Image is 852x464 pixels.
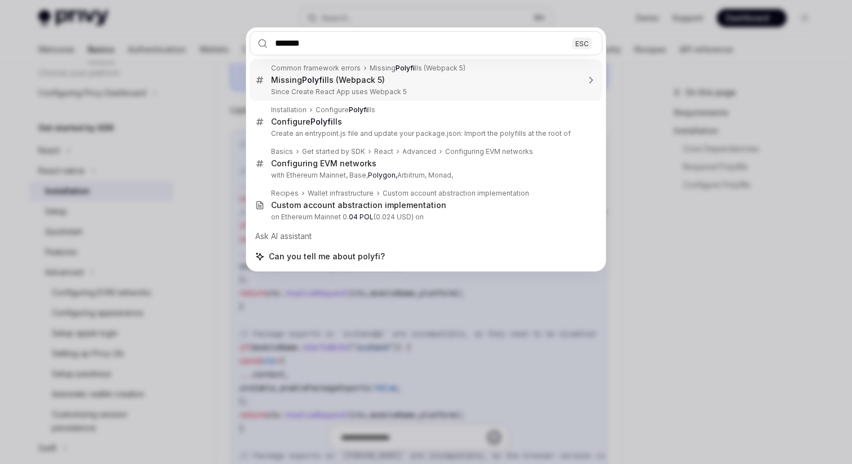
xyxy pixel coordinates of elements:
p: Since Create React App uses Webpack 5 [271,87,579,96]
b: Polyfi [310,117,333,126]
div: React [374,147,393,156]
div: Configuring EVM networks [271,158,376,169]
div: Custom account abstraction implementation [383,189,529,198]
span: Can you tell me about polyfi? [269,251,385,262]
div: Missing lls (Webpack 5) [271,75,385,85]
div: ESC [572,37,592,49]
b: Polygon, [368,171,397,179]
div: Configure lls [316,105,375,114]
p: with Ethereum Mainnet, Base, Arbitrum, Monad, [271,171,579,180]
div: Custom account abstraction implementation [271,200,446,210]
p: on Ethereum Mainnet 0. (0.024 USD) on [271,213,579,222]
b: Polyfi [396,64,415,72]
b: Polyfi [349,105,368,114]
div: Get started by SDK [302,147,365,156]
div: Common framework errors [271,64,361,73]
b: 04 POL [349,213,374,221]
div: Ask AI assistant [250,226,602,246]
div: Configuring EVM networks [445,147,533,156]
b: Polyfi [302,75,325,85]
div: Advanced [402,147,436,156]
p: Create an entrypoint.js file and update your package.json: Import the polyfills at the root of [271,129,579,138]
div: Installation [271,105,307,114]
div: Recipes [271,189,299,198]
div: Basics [271,147,293,156]
div: Missing lls (Webpack 5) [370,64,465,73]
div: Wallet infrastructure [308,189,374,198]
div: Configure lls [271,117,342,127]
